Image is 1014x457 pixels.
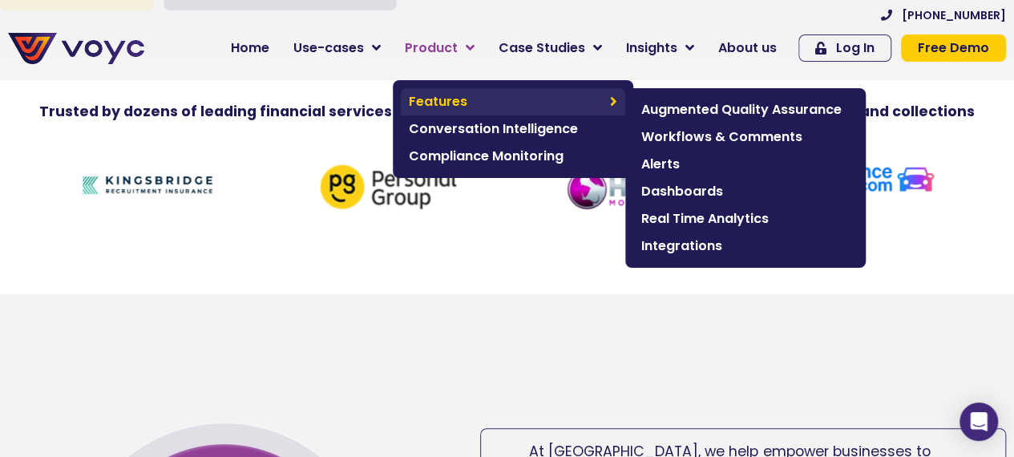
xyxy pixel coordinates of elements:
[633,178,858,205] a: Dashboards
[8,301,1006,321] iframe: Customer reviews powered by Trustpilot
[641,127,850,147] span: Workflows & Comments
[901,34,1006,62] a: Free Demo
[799,158,935,199] img: we finance cars logo
[641,237,850,256] span: Integrations
[231,38,269,58] span: Home
[633,123,858,151] a: Workflows & Comments
[959,402,998,441] div: Open Intercom Messenger
[409,119,617,139] span: Conversation Intelligence
[487,32,614,64] a: Case Studies
[281,32,393,64] a: Use-cases
[8,33,144,64] img: voyc-full-logo
[409,92,602,111] span: Features
[633,96,858,123] a: Augmented Quality Assurance
[405,38,458,58] span: Product
[641,209,850,228] span: Real Time Analytics
[393,32,487,64] a: Product
[293,38,364,58] span: Use-cases
[836,42,875,55] span: Log In
[798,34,891,62] a: Log In
[39,102,975,121] strong: Trusted by dozens of leading financial services firms in pensions, investments, mortgages, protec...
[706,32,789,64] a: About us
[401,143,625,170] a: Compliance Monitoring
[633,205,858,233] a: Real Time Analytics
[320,158,456,215] img: personal-group-logo
[206,130,261,148] span: Job title
[881,10,1006,21] a: [PHONE_NUMBER]
[641,182,850,201] span: Dashboards
[499,38,585,58] span: Case Studies
[641,100,850,119] span: Augmented Quality Assurance
[641,155,850,174] span: Alerts
[633,233,858,260] a: Integrations
[626,38,677,58] span: Insights
[614,32,706,64] a: Insights
[206,64,246,83] span: Phone
[560,158,696,220] img: Hippo
[219,32,281,64] a: Home
[401,115,625,143] a: Conversation Intelligence
[902,10,1006,21] span: [PHONE_NUMBER]
[401,88,625,115] a: Features
[409,147,617,166] span: Compliance Monitoring
[718,38,777,58] span: About us
[80,158,216,216] img: Kingsbridgenew
[918,42,989,55] span: Free Demo
[633,151,858,178] a: Alerts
